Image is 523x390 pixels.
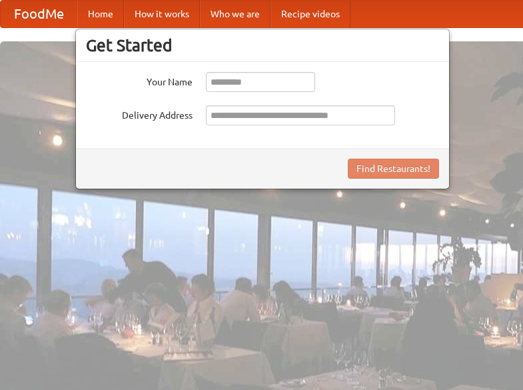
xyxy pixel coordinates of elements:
[1,1,77,27] a: FoodMe
[270,1,350,27] a: Recipe videos
[86,35,439,55] h3: Get Started
[77,1,124,27] a: Home
[200,1,270,27] a: Who we are
[86,105,193,122] label: Delivery Address
[348,159,439,179] button: Find Restaurants!
[124,1,200,27] a: How it works
[86,72,193,89] label: Your Name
